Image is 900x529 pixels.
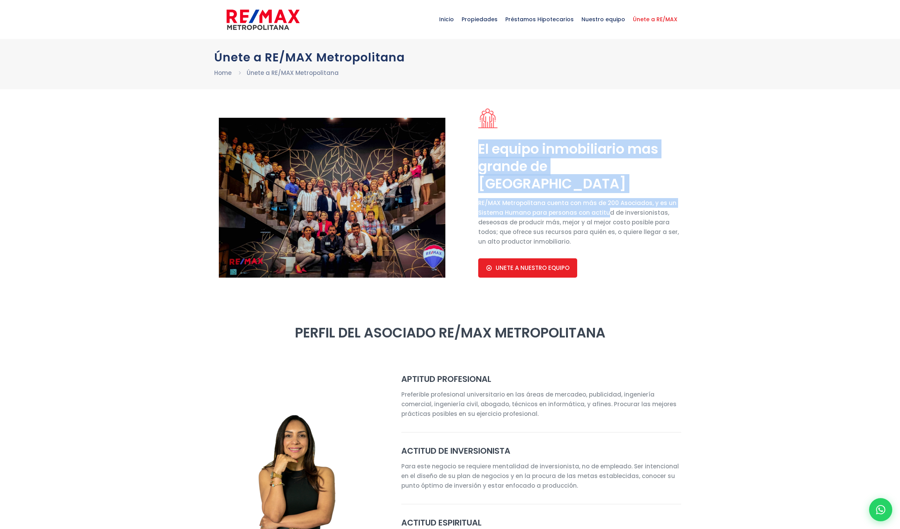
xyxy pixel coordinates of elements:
span: Propiedades [458,8,501,31]
a: UNETE A NUESTRO EQUIPO [478,258,577,278]
span: ¿Tiene experiencia en el sector inmobiliario? [231,237,331,243]
span: No [240,346,247,351]
span: Masculino [240,87,263,93]
p: Para este negocio se requiere mentalidad de inversionista, no de empleado. Ser intencional en el ... [401,461,681,490]
span: Sí [240,249,245,255]
span: Únete a RE/MAX [629,8,681,31]
h4: ACTITUD DE INVERSIONISTA [401,446,681,456]
h2: El equipo inmobiliario mas grande de [GEOGRAPHIC_DATA] [478,140,681,192]
h4: APTITUD PROFESIONAL [401,374,681,384]
input: Masculino [233,86,238,92]
input: Sí [2,296,7,301]
p: RE/MAX Metropolitana cuenta con más de 200 Asociados, y es un Sistema Humano para personas con ac... [478,198,681,246]
input: No [2,306,7,311]
input: No [2,259,7,264]
span: No [9,307,15,312]
span: Préstamos Hipotecarios [501,8,578,31]
span: Nuestro equipo [578,8,629,31]
h2: PERFIL DEL ASOCIADO RE/MAX METROPOLITANA [219,324,681,341]
span: Inicio [435,8,458,31]
span: Apellidos [231,1,252,7]
input: Sí [2,178,7,183]
input: Femenino [233,76,238,81]
input: No [233,345,238,350]
input: Cédula [2,76,7,81]
input: Sí [233,249,238,254]
li: Únete a RE/MAX Metropolitana [247,68,339,78]
input: No [233,259,238,264]
input: No [2,189,7,194]
h4: ACTITUD ESPIRITUAL [401,518,681,527]
span: No [9,189,15,195]
span: Nacionalidad [231,166,260,172]
input: Pasaporte [2,86,7,92]
input: Sí [2,335,7,340]
span: Número de teléfono [231,32,275,38]
span: UNETE A NUESTRO EQUIPO [496,264,569,271]
span: Cédula [9,76,25,82]
span: Género [231,64,248,70]
span: Sí [9,179,14,185]
span: ¿Tiene un empleo actualmente? [231,323,303,329]
a: Home [214,69,232,77]
span: No [240,260,247,266]
input: Sí [2,249,7,254]
span: Sí [9,296,14,302]
p: Preferible profesional universitario en las áreas de mercadeo, publicidad, ingeniería comercial, ... [401,390,681,419]
input: Sí [233,335,238,340]
span: No [9,346,15,351]
span: Sector [231,205,246,211]
span: Femenino [240,76,262,82]
span: Sí [240,335,245,341]
span: Pasaporte [9,87,32,93]
span: Sí [9,335,14,341]
input: No [2,345,7,350]
img: remax-metropolitana-logo [227,8,300,31]
span: No [9,260,15,266]
span: "¿Cuánto está dispuesto a invertir mensualmente en su negocio en dólares (USD)?" [231,276,419,290]
h1: Únete a RE/MAX Metropolitana [214,51,686,64]
span: Sí [9,249,14,255]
